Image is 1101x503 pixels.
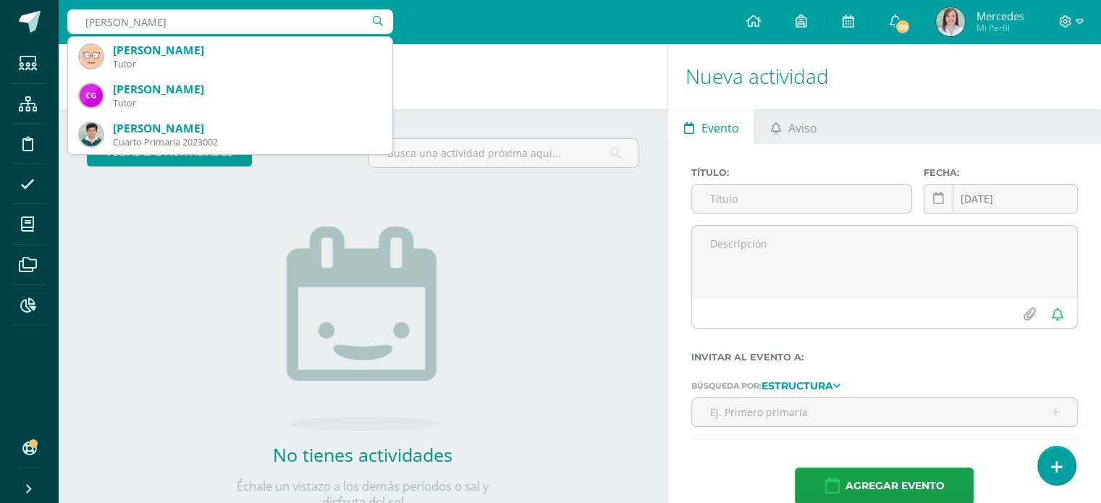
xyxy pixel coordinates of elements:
input: Título [692,185,911,213]
label: Invitar al evento a: [691,352,1078,363]
span: Mercedes [976,9,1024,23]
img: no_activities.png [287,227,439,431]
h1: Nueva actividad [686,43,1084,109]
label: Fecha: [924,167,1078,178]
div: [PERSON_NAME] [113,82,381,97]
a: Evento [668,109,754,144]
span: Búsqueda por: [691,381,762,391]
input: Ej. Primero primaria [692,398,1077,426]
div: Cuarto Primaria 2023002 [113,136,381,148]
div: Tutor [113,97,381,109]
div: Tutor [113,58,381,70]
a: Estructura [762,380,840,390]
div: [PERSON_NAME] [113,43,381,58]
span: Mi Perfil [976,22,1024,34]
img: 8f8314db3cd56246b7bbf1efdd0e4f52.png [80,123,103,146]
label: Título: [691,167,912,178]
input: Fecha de entrega [924,185,1077,213]
span: Aviso [788,111,817,145]
input: Busca una actividad próxima aquí... [369,139,638,167]
div: [PERSON_NAME] [113,121,381,136]
span: Evento [701,111,739,145]
h2: No tienes actividades [218,442,507,467]
img: 0d3603cdafea370d1278ce4321e499b5.png [80,84,103,107]
img: 51f8b1976f0c327757d1ca743c1ad4cc.png [936,7,965,36]
img: 9d1bf8af9d28b29cfd3f660e1dafd99c.png [80,45,103,68]
a: Aviso [755,109,832,144]
span: 69 [895,19,911,35]
input: Busca un usuario... [67,9,393,34]
strong: Estructura [762,379,833,392]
